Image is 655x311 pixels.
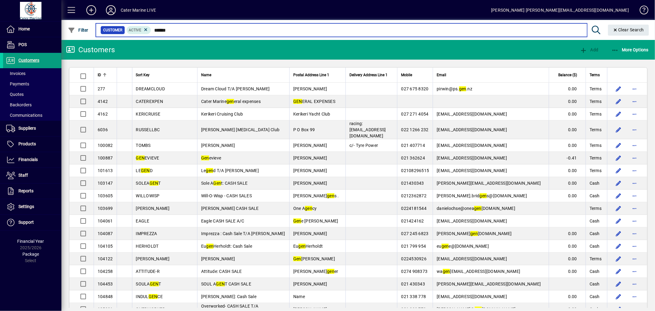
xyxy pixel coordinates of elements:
[437,294,507,299] span: [EMAIL_ADDRESS][DOMAIN_NAME]
[98,181,113,186] span: 103147
[201,281,251,286] span: SOUL A T CASH SALE
[136,181,161,186] span: SOLEA T
[437,281,541,286] span: [PERSON_NAME][EMAIL_ADDRESS][DOMAIN_NAME]
[611,47,649,52] span: More Options
[98,269,113,274] span: 104258
[590,230,600,237] span: Cash
[293,112,330,116] span: Kerikeri Yacht Club
[293,181,327,186] span: [PERSON_NAME]
[401,86,428,91] span: 027 675 8320
[18,188,33,193] span: Reports
[201,112,243,116] span: Kerikeri Cruising Club
[201,269,242,274] span: Attitude: CASH SALE
[293,127,315,132] span: P O Box 99
[293,206,317,211] span: One A cy
[293,193,339,198] span: [PERSON_NAME] s .
[437,181,541,186] span: [PERSON_NAME][EMAIL_ADDRESS][DOMAIN_NAME]
[201,168,259,173] span: Le d T/A [PERSON_NAME]
[3,68,61,79] a: Invoices
[553,72,583,78] div: Balance ($)
[293,256,301,261] em: Gen
[630,84,639,94] button: More options
[293,168,327,173] span: [PERSON_NAME]
[549,290,586,303] td: 0.00
[18,42,27,47] span: POS
[6,71,25,76] span: Invoices
[401,72,429,78] div: Mobile
[401,269,427,274] span: 0274 908373
[630,191,639,201] button: More options
[136,269,160,274] span: ATTITUDE-R
[401,206,427,211] span: 0224181544
[401,294,426,299] span: 021 338 778
[98,112,108,116] span: 4162
[18,173,28,178] span: Staff
[590,142,602,148] span: Terms
[98,193,113,198] span: 103605
[614,178,623,188] button: Edit
[136,86,165,91] span: DREAMCLOUD
[590,281,600,287] span: Cash
[201,72,286,78] div: Name
[614,140,623,150] button: Edit
[614,125,623,135] button: Edit
[437,155,507,160] span: [EMAIL_ADDRESS][DOMAIN_NAME]
[18,141,36,146] span: Products
[293,281,327,286] span: [PERSON_NAME]
[136,256,170,261] span: [PERSON_NAME]
[614,84,623,94] button: Edit
[549,164,586,177] td: 0.00
[549,253,586,265] td: 0.00
[98,99,108,104] span: 4142
[3,100,61,110] a: Backorders
[630,266,639,276] button: More options
[442,244,449,249] em: gen
[614,229,623,238] button: Edit
[201,231,285,236] span: Imprezza : Cash Sale T/A [PERSON_NAME]
[630,96,639,106] button: More options
[614,266,623,276] button: Edit
[578,44,600,55] button: Add
[293,218,338,223] span: e [PERSON_NAME]
[136,155,145,160] em: GEN
[401,168,429,173] span: 02108296515
[459,86,466,91] em: gen
[6,92,24,97] span: Quotes
[136,72,150,78] span: Sort Key
[635,1,647,21] a: Knowledge Base
[98,244,113,249] span: 104105
[549,83,586,95] td: 0.00
[98,168,113,173] span: 101613
[129,28,142,32] span: Active
[401,127,428,132] span: 022 1266 232
[474,206,482,211] em: gen
[3,215,61,230] a: Support
[206,168,213,173] em: gen
[136,127,160,132] span: RUSSELLBC
[136,281,161,286] span: SOULA T
[293,155,327,160] span: [PERSON_NAME]
[293,143,327,148] span: [PERSON_NAME]
[437,72,446,78] span: Email
[590,243,600,249] span: Cash
[549,152,586,164] td: -0.41
[437,112,507,116] span: [EMAIL_ADDRESS][DOMAIN_NAME]
[401,281,425,286] span: 021 430343
[3,110,61,120] a: Communications
[549,190,586,202] td: 0.00
[614,153,623,163] button: Edit
[201,193,252,198] span: Will-O-Wisp - CASH SALES
[216,281,225,286] em: GEN
[630,254,639,264] button: More options
[437,86,472,91] span: pirwin@ps. .nz
[549,120,586,139] td: 0.00
[437,256,507,261] span: [EMAIL_ADDRESS][DOMAIN_NAME]
[98,294,113,299] span: 104848
[630,216,639,226] button: More options
[136,112,161,116] span: KERICRUISE
[437,193,527,198] span: [PERSON_NAME].brid s@[DOMAIN_NAME]
[6,113,42,118] span: Communications
[136,155,159,160] span: EVIEVE
[68,28,88,33] span: Filter
[293,294,305,299] span: Name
